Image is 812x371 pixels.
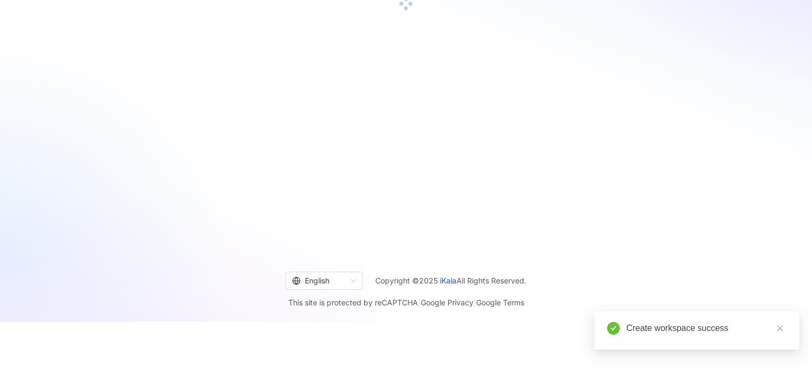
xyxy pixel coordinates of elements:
span: check-circle [607,322,620,335]
a: Google Terms [476,298,524,307]
a: Google Privacy [421,298,474,307]
a: iKala [440,276,456,285]
span: This site is protected by reCAPTCHA [288,296,524,309]
span: close [776,325,784,332]
span: | [474,298,476,307]
span: | [418,298,421,307]
span: Copyright © 2025 All Rights Reserved. [375,274,526,287]
div: Create workspace success [626,322,786,335]
div: English [292,272,346,289]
